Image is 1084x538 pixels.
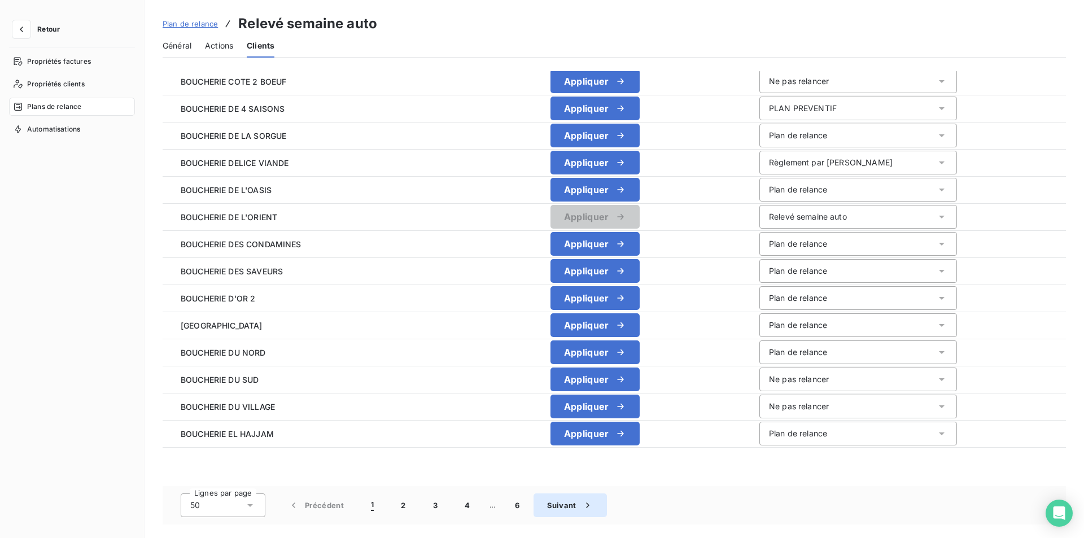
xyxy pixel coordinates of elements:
span: BOUCHERIE D'OR 2 [172,292,431,304]
button: Appliquer [550,340,640,364]
button: Précédent [274,493,357,517]
a: Plan de relance [163,18,218,29]
button: Appliquer [550,124,640,147]
span: Propriétés factures [27,56,91,67]
button: Appliquer [550,286,640,310]
span: BOUCHERIE COTE 2 BOEUF [172,76,431,88]
span: 50 [190,500,200,511]
span: BOUCHERIE EL HAJJAM [172,428,431,440]
span: BOUCHERIE DU NORD [172,347,431,358]
button: Appliquer [550,205,640,229]
span: BOUCHERIE DES CONDAMINES [172,238,431,250]
span: … [483,496,501,514]
div: Ne pas relancer [769,374,829,385]
button: Retour [9,20,69,38]
div: Plan de relance [769,347,827,358]
button: 6 [501,493,533,517]
a: Propriétés factures [9,53,135,71]
a: Propriétés clients [9,75,135,93]
h3: Relevé semaine auto [238,14,377,34]
span: [GEOGRAPHIC_DATA] [172,320,431,331]
button: Suivant [534,493,607,517]
span: Plan de relance [163,19,218,28]
button: Appliquer [550,422,640,445]
button: Appliquer [550,69,640,93]
button: Appliquer [550,232,640,256]
button: Appliquer [550,368,640,391]
span: BOUCHERIE DELICE VIANDE [172,157,431,169]
div: Règlement par [PERSON_NAME] [769,157,893,168]
div: Ne pas relancer [769,76,829,87]
button: 4 [451,493,483,517]
div: Plan de relance [769,265,827,277]
div: Plan de relance [769,238,827,250]
button: Appliquer [550,259,640,283]
div: Ne pas relancer [769,401,829,412]
span: 1 [371,500,374,511]
button: Appliquer [550,178,640,202]
span: Plans de relance [27,102,81,112]
span: Clients [247,40,274,51]
span: BOUCHERIE DU SUD [172,374,431,386]
button: 2 [387,493,419,517]
div: Plan de relance [769,428,827,439]
div: Plan de relance [769,292,827,304]
span: BOUCHERIE DE L'OASIS [172,184,431,196]
span: BOUCHERIE DE LA SORGUE [172,130,431,142]
div: Open Intercom Messenger [1046,500,1073,527]
span: Actions [205,40,233,51]
div: Relevé semaine auto [769,211,847,222]
span: Général [163,40,191,51]
a: Automatisations [9,120,135,138]
div: Plan de relance [769,184,827,195]
span: Retour [37,26,60,33]
span: Automatisations [27,124,80,134]
div: Plan de relance [769,320,827,331]
span: BOUCHERIE DE 4 SAISONS [172,103,431,115]
span: Propriétés clients [27,79,85,89]
a: Plans de relance [9,98,135,116]
button: Appliquer [550,151,640,174]
span: BOUCHERIE DES SAVEURS [172,265,431,277]
span: BOUCHERIE DU VILLAGE [172,401,431,413]
button: Appliquer [550,313,640,337]
button: Appliquer [550,395,640,418]
span: BOUCHERIE DE L'ORIENT [172,211,431,223]
button: 1 [357,493,387,517]
div: Plan de relance [769,130,827,141]
button: Appliquer [550,97,640,120]
div: PLAN PREVENTIF [769,103,837,114]
button: 3 [419,493,451,517]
